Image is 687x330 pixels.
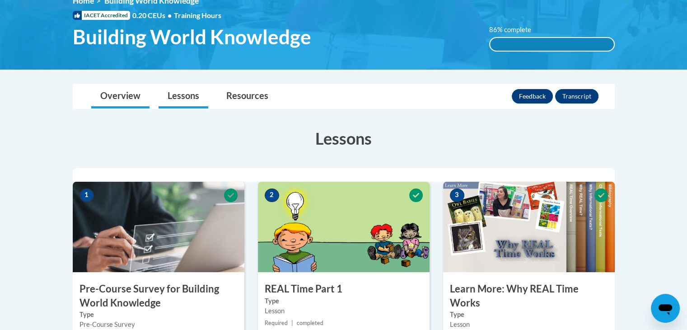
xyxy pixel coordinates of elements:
[168,11,172,19] span: •
[450,310,608,320] label: Type
[512,89,553,104] button: Feedback
[443,282,615,310] h3: Learn More: Why REAL Time Works
[265,296,423,306] label: Type
[450,320,608,330] div: Lesson
[159,85,208,108] a: Lessons
[443,182,615,272] img: Course Image
[555,89,598,104] button: Transcript
[79,320,238,330] div: Pre-Course Survey
[79,189,94,202] span: 1
[265,320,288,326] span: Required
[91,85,150,108] a: Overview
[651,294,680,323] iframe: Button to launch messaging window
[258,182,430,272] img: Course Image
[132,10,174,20] span: 0.20 CEUs
[297,320,323,326] span: completed
[79,310,238,320] label: Type
[265,189,279,202] span: 2
[489,25,541,35] label: 86% complete
[174,11,221,19] span: Training Hours
[450,189,464,202] span: 3
[73,127,615,150] h3: Lessons
[258,282,430,296] h3: REAL Time Part 1
[291,320,293,326] span: |
[73,282,244,310] h3: Pre-Course Survey for Building World Knowledge
[73,25,311,49] span: Building World Knowledge
[73,11,130,20] span: IACET Accredited
[490,38,614,51] div: 100%
[217,85,277,108] a: Resources
[73,182,244,272] img: Course Image
[265,306,423,316] div: Lesson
